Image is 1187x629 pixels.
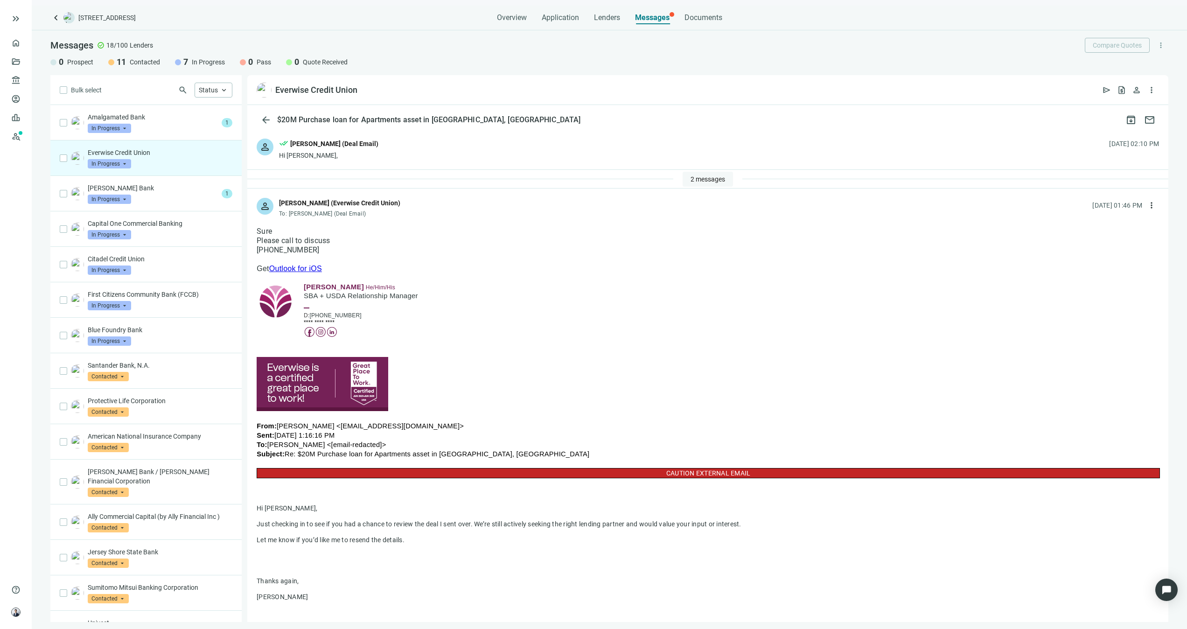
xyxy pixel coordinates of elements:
span: [STREET_ADDRESS] [78,13,136,22]
span: person [259,141,271,153]
div: To: [279,210,400,217]
span: [PERSON_NAME] (Deal Email) [289,210,366,217]
span: In Progress [88,301,131,310]
p: Capital One Commercial Banking [88,219,232,228]
span: Application [542,13,579,22]
span: Messages [50,40,93,51]
span: more_vert [1147,201,1156,210]
span: 11 [117,56,126,68]
img: 51bf7309-c43e-4b21-845f-5c091e243190 [71,587,84,600]
span: more_vert [1157,41,1165,49]
span: 0 [294,56,299,68]
p: Amalgamated Bank [88,112,218,122]
span: In Progress [88,195,131,204]
img: 57d14a27-cdc9-4d6c-8a64-901f777736eb.png [71,475,84,489]
p: Santander Bank, N.A. [88,361,232,370]
div: $20M Purchase loan for Apartments asset in [GEOGRAPHIC_DATA], [GEOGRAPHIC_DATA] [275,115,582,125]
img: 50a05ca7-f401-4728-bf75-7e3705f5fdad [71,551,84,564]
div: [PERSON_NAME] (Deal Email) [290,139,378,149]
img: 2938654b-dc07-4747-b65f-292b1ebd5470 [71,258,84,271]
span: Lenders [130,41,153,50]
span: Contacted [88,488,129,497]
span: Prospect [67,57,93,67]
span: account_balance [11,76,18,85]
span: Contacted [88,407,129,417]
span: Status [199,86,218,94]
span: In Progress [88,336,131,346]
p: Univest [88,618,232,628]
span: Contacted [88,559,129,568]
button: 2 messages [683,172,733,187]
span: Documents [684,13,722,22]
button: archive [1122,111,1140,129]
span: Contacted [88,443,129,452]
button: more_vert [1144,198,1159,213]
div: Open Intercom Messenger [1155,579,1178,601]
span: 2 messages [691,175,725,183]
button: person [1129,83,1144,98]
div: Everwise Credit Union [275,84,357,96]
span: 0 [248,56,253,68]
span: Contacted [88,372,129,381]
p: Blue Foundry Bank [88,325,232,335]
img: af88d749-cef5-4d86-8bbf-8a2e4d1f3b26 [71,116,84,129]
p: Everwise Credit Union [88,148,232,157]
span: Pass [257,57,271,67]
span: In Progress [88,266,131,275]
span: Quote Received [303,57,348,67]
span: Contacted [130,57,160,67]
p: [PERSON_NAME] Bank [88,183,218,193]
span: help [11,585,21,594]
span: request_quote [1117,85,1126,95]
span: Contacted [88,594,129,603]
span: In Progress [192,57,225,67]
p: Citadel Credit Union [88,254,232,264]
span: person [259,201,271,212]
p: American National Insurance Company [88,432,232,441]
img: 4588c9b8-42bf-4904-b2a7-d5f7e0193bdf [71,294,84,307]
button: send [1099,83,1114,98]
div: Hi [PERSON_NAME], [279,151,378,160]
p: Ally Commercial Capital (by Ally Financial Inc ) [88,512,232,521]
div: [PERSON_NAME] (Everwise Credit Union) [279,198,400,208]
button: more_vert [1153,38,1168,53]
span: keyboard_arrow_up [220,86,228,94]
button: keyboard_double_arrow_right [10,13,21,24]
span: Lenders [594,13,620,22]
button: request_quote [1114,83,1129,98]
img: 261f0efd-13fc-4df4-ba06-34423248265b [71,364,84,377]
span: 0 [59,56,63,68]
span: more_vert [1147,85,1156,95]
img: 22c0c756-752d-4072-b9f7-266bf648b86f [71,329,84,342]
img: 85cc5686-cbfb-4092-b6a7-d9e9e3daedf0 [257,83,272,98]
span: 7 [183,56,188,68]
span: check_circle [97,42,105,49]
span: archive [1125,114,1137,126]
button: more_vert [1144,83,1159,98]
a: keyboard_arrow_left [50,12,62,23]
span: Contacted [88,523,129,532]
button: arrow_back [257,111,275,129]
img: 3c802d7e-114a-4634-a557-878eed3032f8.png [71,187,84,200]
span: search [178,85,188,95]
p: First Citizens Community Bank (FCCB) [88,290,232,299]
div: [DATE] 01:46 PM [1092,200,1142,210]
img: avatar [12,608,20,616]
span: 1 [222,189,232,198]
span: In Progress [88,124,131,133]
span: arrow_back [260,114,272,126]
span: In Progress [88,159,131,168]
p: Jersey Shore State Bank [88,547,232,557]
img: 1f975bcb-39a8-4475-90f7-6a1a3e5ff7e7 [71,435,84,448]
span: Messages [635,13,670,22]
button: mail [1140,111,1159,129]
img: 85cc5686-cbfb-4092-b6a7-d9e9e3daedf0 [71,152,84,165]
img: deal-logo [63,12,75,23]
span: 18/100 [106,41,128,50]
p: Protective Life Corporation [88,396,232,405]
div: [DATE] 02:10 PM [1109,139,1159,149]
span: Bulk select [71,85,102,95]
img: 6c40ddf9-8141-45da-b156-0a96a48bf26c [71,516,84,529]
